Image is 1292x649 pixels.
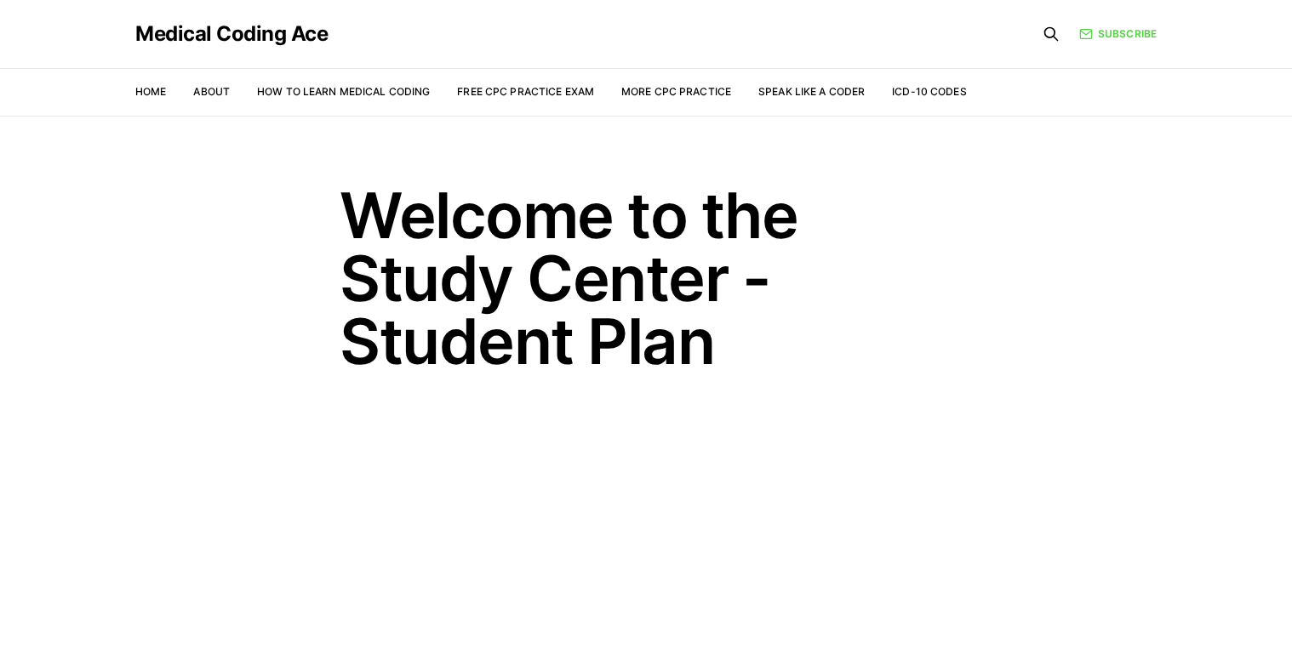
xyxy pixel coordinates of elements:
[457,85,594,98] a: Free CPC Practice Exam
[621,85,731,98] a: More CPC Practice
[135,85,166,98] a: Home
[1079,26,1157,42] a: Subscribe
[758,85,865,98] a: Speak Like a Coder
[340,184,952,373] h1: Welcome to the Study Center - Student Plan
[193,85,230,98] a: About
[257,85,430,98] a: How to Learn Medical Coding
[135,24,328,44] a: Medical Coding Ace
[892,85,966,98] a: ICD-10 Codes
